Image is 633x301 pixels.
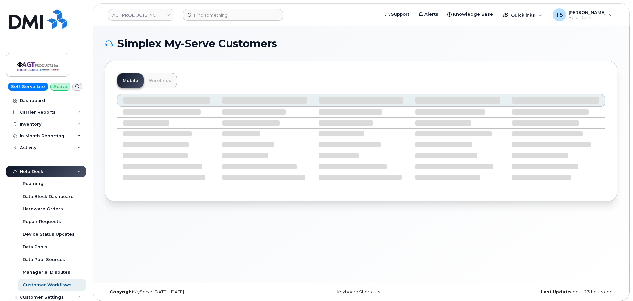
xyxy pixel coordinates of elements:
[144,73,177,88] a: Wirelines
[117,73,144,88] a: Mobile
[337,289,380,294] a: Keyboard Shortcuts
[110,289,134,294] strong: Copyright
[541,289,570,294] strong: Last Update
[117,39,277,49] span: Simplex My-Serve Customers
[105,289,276,295] div: MyServe [DATE]–[DATE]
[446,289,617,295] div: about 23 hours ago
